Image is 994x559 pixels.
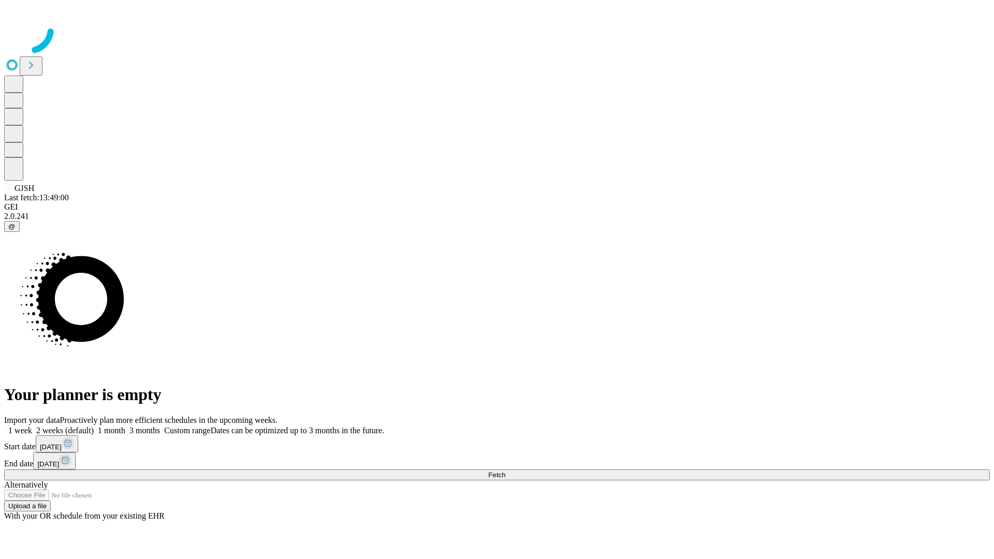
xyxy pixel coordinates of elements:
[36,435,78,452] button: [DATE]
[488,471,505,479] span: Fetch
[4,202,990,212] div: GEI
[4,193,69,202] span: Last fetch: 13:49:00
[8,223,16,230] span: @
[36,426,94,435] span: 2 weeks (default)
[211,426,384,435] span: Dates can be optimized up to 3 months in the future.
[164,426,210,435] span: Custom range
[4,385,990,404] h1: Your planner is empty
[40,443,62,451] span: [DATE]
[8,426,32,435] span: 1 week
[4,511,165,520] span: With your OR schedule from your existing EHR
[4,416,60,424] span: Import your data
[4,212,990,221] div: 2.0.241
[4,452,990,469] div: End date
[4,480,48,489] span: Alternatively
[98,426,125,435] span: 1 month
[14,184,34,193] span: GJSH
[60,416,277,424] span: Proactively plan more efficient schedules in the upcoming weeks.
[4,221,20,232] button: @
[37,460,59,468] span: [DATE]
[4,435,990,452] div: Start date
[4,501,51,511] button: Upload a file
[4,469,990,480] button: Fetch
[129,426,160,435] span: 3 months
[33,452,76,469] button: [DATE]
